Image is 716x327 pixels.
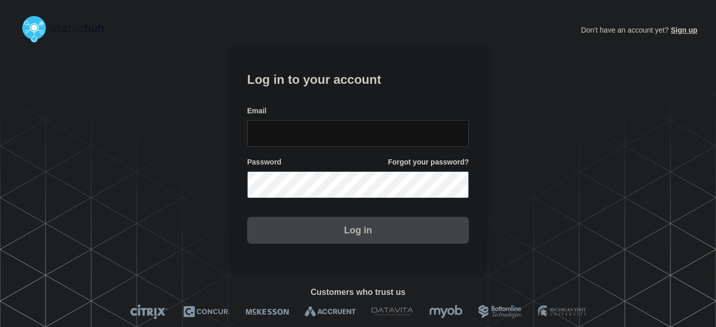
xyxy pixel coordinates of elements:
[371,304,413,319] img: DataVita logo
[581,18,697,42] p: Don't have an account yet?
[247,217,469,244] button: Log in
[247,171,469,198] input: password input
[19,12,117,46] img: StatusHub logo
[247,69,469,88] h1: Log in to your account
[247,106,266,116] span: Email
[305,304,356,319] img: Accruent logo
[130,304,168,319] img: Citrix logo
[429,304,463,319] img: myob logo
[247,120,469,147] input: email input
[538,304,586,319] img: MSU logo
[478,304,522,319] img: Bottomline logo
[19,288,697,297] h2: Customers who trust us
[388,157,469,167] a: Forgot your password?
[246,304,289,319] img: McKesson logo
[669,26,697,34] a: Sign up
[183,304,230,319] img: Concur logo
[247,157,281,167] span: Password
